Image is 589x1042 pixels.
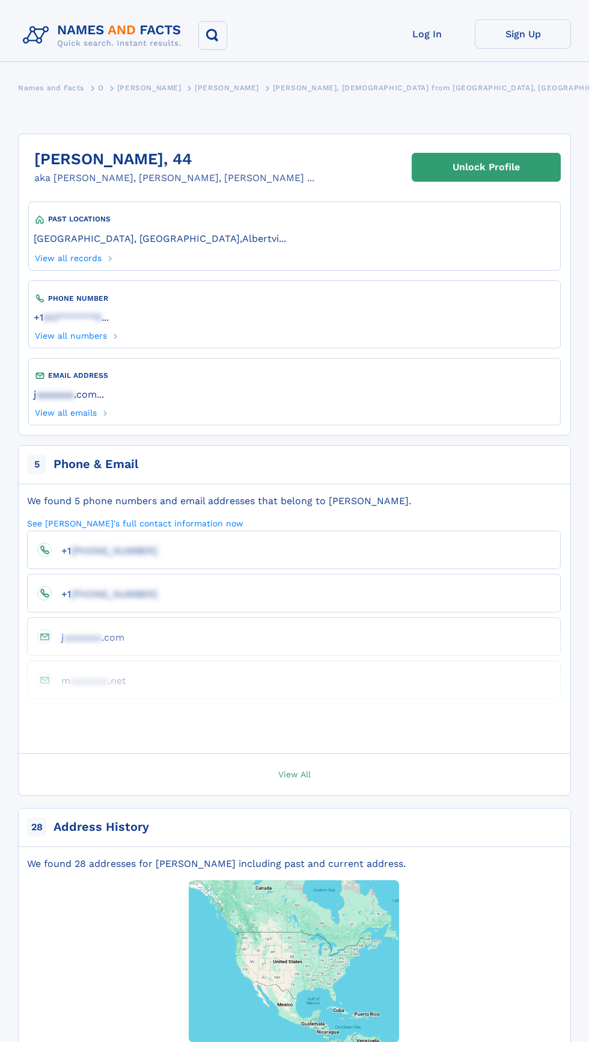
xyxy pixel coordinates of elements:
[34,292,555,304] div: PHONE NUMBER
[379,19,475,49] a: Log In
[98,84,104,92] span: O
[475,19,571,49] a: Sign Up
[27,517,243,529] a: See [PERSON_NAME]'s full contact information now
[198,21,227,50] button: Search Button
[34,387,97,400] a: jaaaaaaa.com
[34,171,314,185] div: aka [PERSON_NAME], [PERSON_NAME], [PERSON_NAME] ...
[64,632,102,643] span: aaaaaaa
[34,214,555,226] div: PAST LOCATIONS
[71,545,157,556] span: [PHONE_NUMBER]
[27,818,46,837] span: 28
[453,153,520,181] div: Unlock Profile
[52,631,124,643] a: jaaaaaaa.com
[204,26,222,45] img: search-icon
[27,455,46,474] span: 5
[278,768,311,779] span: View All
[13,754,576,795] a: View All
[53,819,149,836] div: Address History
[242,232,286,244] a: Albertvi...
[412,153,561,182] a: Unlock Profile
[70,675,108,686] span: aaaaaaa
[34,369,555,381] div: EMAIL ADDRESS
[27,857,561,871] div: We found 28 addresses for [PERSON_NAME] including past and current address.
[52,674,126,686] a: maaaaaaa.net
[117,84,182,92] span: [PERSON_NAME]
[36,389,74,400] span: aaaaaaa
[34,226,555,250] div: ,
[52,588,157,599] a: +1[PHONE_NUMBER]
[18,80,84,95] a: Names and Facts
[27,495,561,508] div: We found 5 phone numbers and email addresses that belong to [PERSON_NAME].
[34,250,102,263] a: View all records
[18,19,191,52] img: Logo Names and Facts
[117,80,182,95] a: [PERSON_NAME]
[34,232,240,244] a: [GEOGRAPHIC_DATA], [GEOGRAPHIC_DATA]
[34,404,97,418] a: View all emails
[34,327,107,341] a: View all numbers
[53,456,138,473] div: Phone & Email
[98,80,104,95] a: O
[52,544,157,556] a: +1[PHONE_NUMBER]
[195,80,259,95] a: [PERSON_NAME]
[71,588,157,600] span: [PHONE_NUMBER]
[195,84,259,92] span: [PERSON_NAME]
[34,150,314,168] h1: [PERSON_NAME], 44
